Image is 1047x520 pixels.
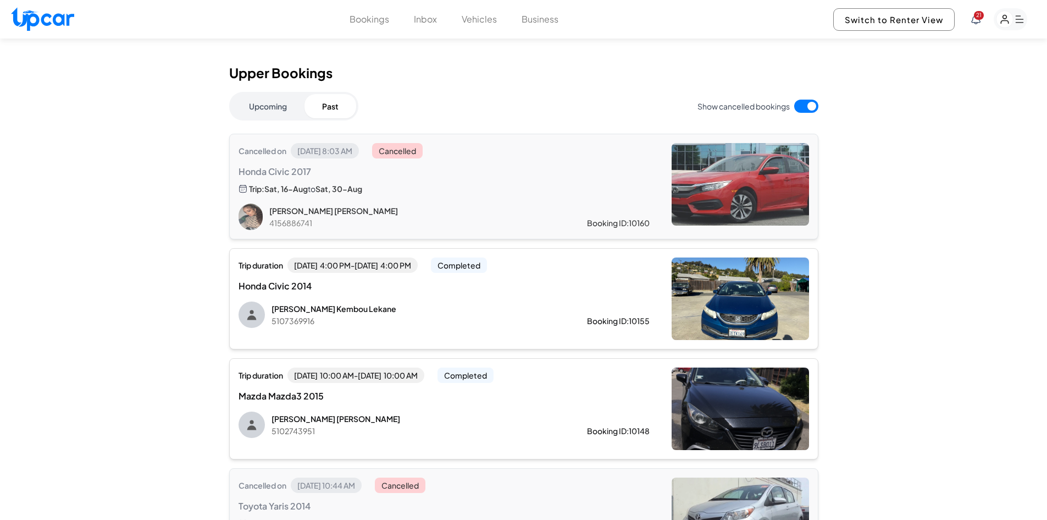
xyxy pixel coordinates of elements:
[231,94,304,118] button: Upcoming
[239,145,286,156] span: Cancelled on
[287,368,424,383] span: [DATE] 10:00 AM - [DATE] 10:00 AM
[229,65,818,81] h1: Upper Bookings
[375,478,425,493] span: Cancelled
[269,205,552,216] p: [PERSON_NAME] [PERSON_NAME]
[315,184,362,194] span: Sat, 30-Aug
[672,368,809,450] img: Mazda Mazda3 2015
[437,368,494,383] span: Completed
[833,8,955,31] button: Switch to Renter View
[239,260,283,271] span: Trip duration
[431,258,487,273] span: Completed
[272,303,552,314] p: [PERSON_NAME] Kembou Lekane
[239,165,464,178] span: Honda Civic 2017
[287,258,418,273] span: [DATE] 4:00 PM - [DATE] 4:00 PM
[587,425,650,436] div: Booking ID: 10148
[672,258,809,340] img: Honda Civic 2014
[239,390,464,403] span: Mazda Mazda3 2015
[264,184,308,194] span: Sat, 16-Aug
[414,13,437,26] button: Inbox
[587,217,650,228] div: Booking ID: 10160
[697,101,790,112] span: Show cancelled bookings
[522,13,558,26] button: Business
[272,425,552,436] p: 5102743951
[291,143,359,158] span: [DATE] 8:03 AM
[269,217,552,228] p: 4156886741
[239,500,464,513] span: Toyota Yaris 2014
[272,315,552,326] p: 5107369916
[272,413,552,424] p: [PERSON_NAME] [PERSON_NAME]
[11,7,74,31] img: Upcar Logo
[239,280,464,293] span: Honda Civic 2014
[304,94,356,118] button: Past
[587,315,650,326] div: Booking ID: 10155
[372,143,423,158] span: Cancelled
[350,13,389,26] button: Bookings
[308,184,315,194] span: to
[462,13,497,26] button: Vehicles
[291,478,362,493] span: [DATE] 10:44 AM
[239,204,263,230] img: Ashley Mitchell
[974,11,984,20] span: You have new notifications
[672,143,809,226] img: Honda Civic 2017
[239,480,286,491] span: Cancelled on
[239,370,283,381] span: Trip duration
[249,183,264,194] span: Trip:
